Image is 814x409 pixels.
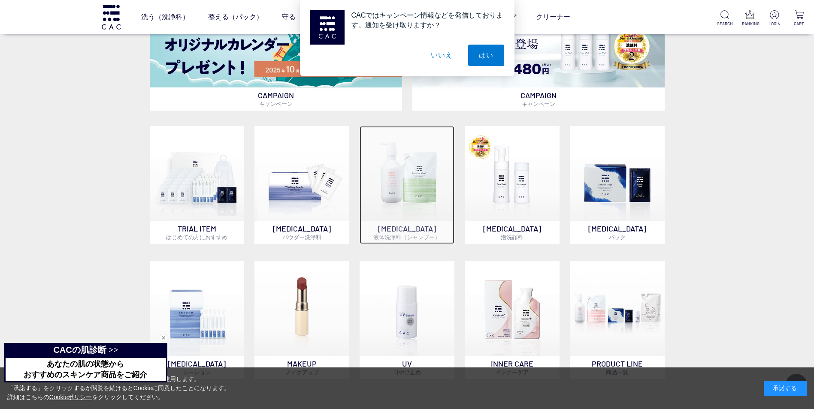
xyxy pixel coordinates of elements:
[465,126,560,221] img: 泡洗顔料
[360,126,454,244] a: [MEDICAL_DATA]液体洗浄料（シャンプー）
[360,356,454,379] p: UV
[570,261,665,379] a: PRODUCT LINE商品一覧
[360,221,454,244] p: [MEDICAL_DATA]
[150,126,245,244] a: トライアルセット TRIAL ITEMはじめての方におすすめ
[150,126,245,221] img: トライアルセット
[49,394,92,400] a: Cookieポリシー
[259,100,293,107] span: キャンペーン
[522,100,555,107] span: キャンペーン
[570,221,665,244] p: [MEDICAL_DATA]
[166,234,227,241] span: はじめての方におすすめ
[468,45,504,66] button: はい
[501,234,523,241] span: 泡洗顔料
[254,221,349,244] p: [MEDICAL_DATA]
[150,87,402,111] p: CAMPAIGN
[609,234,626,241] span: パック
[465,126,560,244] a: 泡洗顔料 [MEDICAL_DATA]泡洗顔料
[465,221,560,244] p: [MEDICAL_DATA]
[345,10,504,30] div: CACではキャンペーン情報などを発信しております。通知を受け取りますか？
[282,234,321,241] span: パウダー洗浄料
[420,45,463,66] button: いいえ
[254,126,349,244] a: [MEDICAL_DATA]パウダー洗浄料
[150,261,245,379] a: [MEDICAL_DATA]ローション
[254,356,349,379] p: MAKEUP
[360,261,454,379] a: UV日やけ止め
[764,381,807,396] div: 承諾する
[150,356,245,379] p: [MEDICAL_DATA]
[254,261,349,379] a: MAKEUPメイクアップ
[465,261,560,356] img: インナーケア
[570,356,665,379] p: PRODUCT LINE
[465,356,560,379] p: INNER CARE
[570,126,665,244] a: [MEDICAL_DATA]パック
[465,261,560,379] a: インナーケア INNER CAREインナーケア
[7,375,230,402] div: 当サイトでは、お客様へのサービス向上のためにCookieを使用します。 「承諾する」をクリックするか閲覧を続けるとCookieに同意したことになります。 詳細はこちらの をクリックしてください。
[373,234,440,241] span: 液体洗浄料（シャンプー）
[310,10,345,45] img: notification icon
[150,221,245,244] p: TRIAL ITEM
[412,87,665,111] p: CAMPAIGN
